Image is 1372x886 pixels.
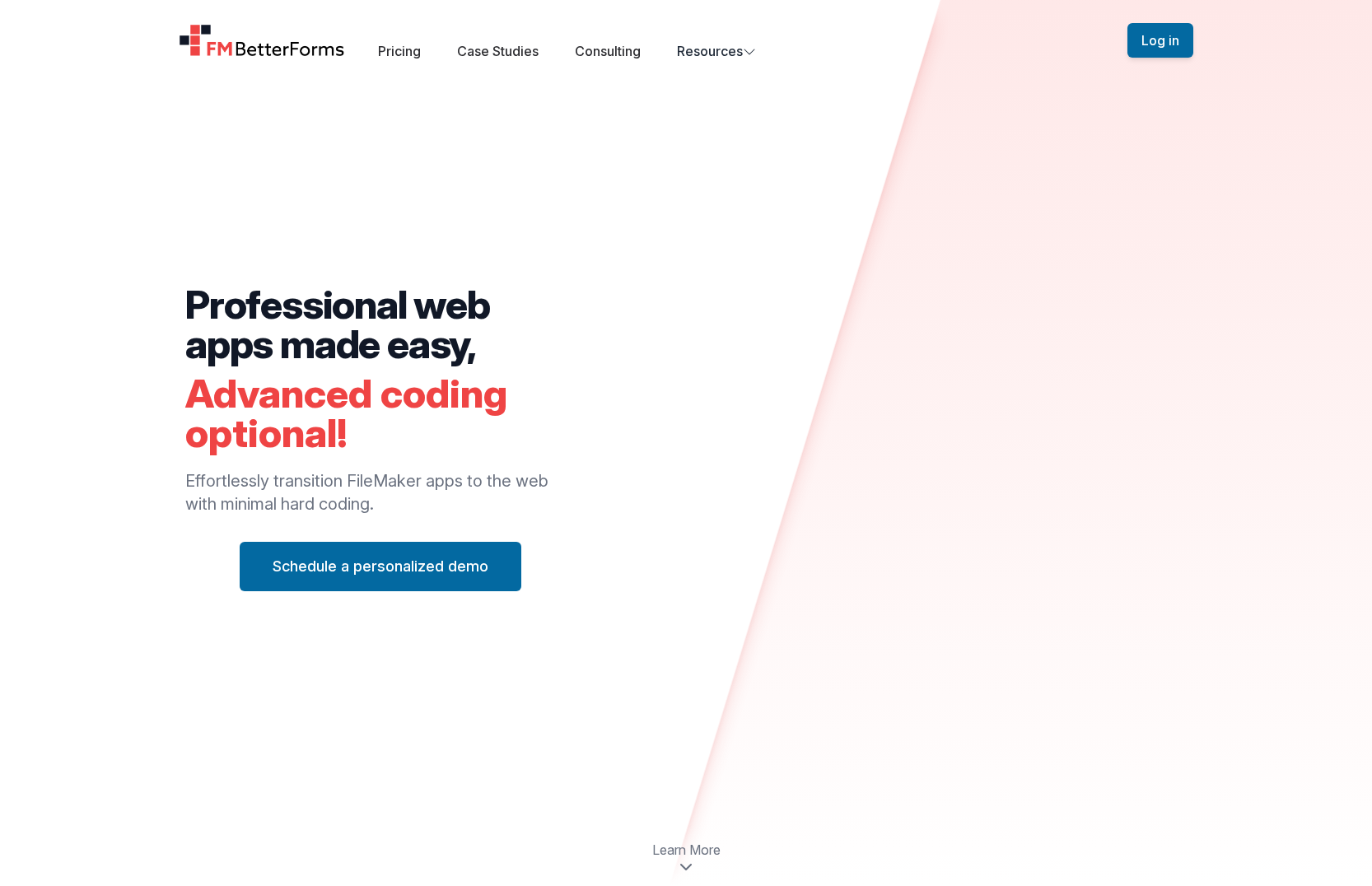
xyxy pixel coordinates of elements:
[652,840,721,860] span: Learn More
[240,542,521,591] button: Schedule a personalized demo
[677,41,756,61] button: Resources
[185,469,576,515] p: Effortlessly transition FileMaker apps to the web with minimal hard coding.
[575,43,641,59] a: Consulting
[185,285,576,364] h2: Professional web apps made easy,
[179,24,345,57] a: Home
[457,43,539,59] a: Case Studies
[185,374,576,453] h2: Advanced coding optional!
[159,20,1213,61] nav: Global
[378,43,421,59] a: Pricing
[1127,23,1193,58] button: Log in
